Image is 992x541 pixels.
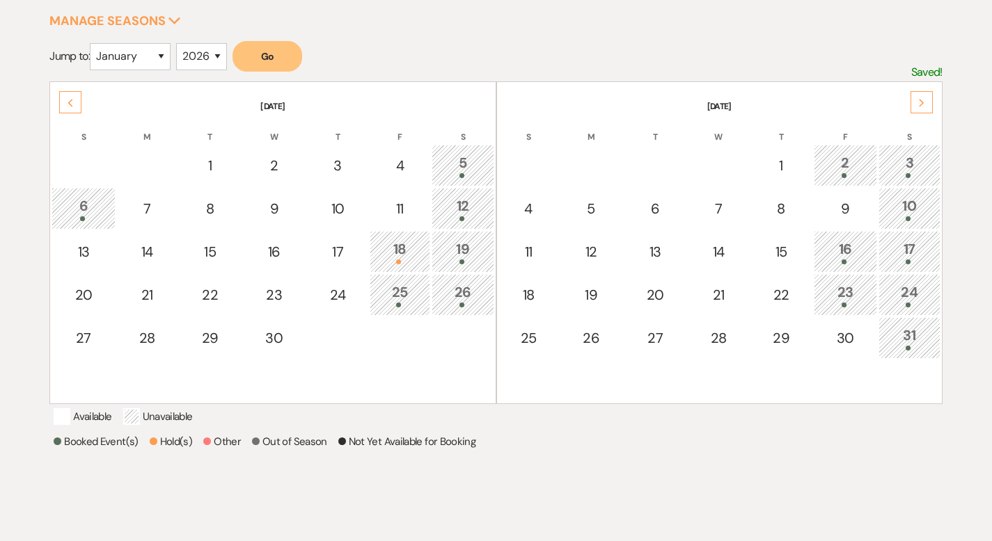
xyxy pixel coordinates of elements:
[187,198,233,219] div: 8
[52,114,115,143] th: S
[886,282,933,307] div: 24
[252,433,327,450] p: Out of Season
[315,155,360,176] div: 3
[370,114,430,143] th: F
[879,114,940,143] th: S
[631,328,679,348] div: 27
[250,284,298,305] div: 23
[821,282,869,307] div: 23
[568,241,615,262] div: 12
[187,284,233,305] div: 22
[506,328,551,348] div: 25
[307,114,368,143] th: T
[750,114,812,143] th: T
[49,49,90,63] span: Jump to:
[696,241,741,262] div: 14
[432,114,494,143] th: S
[377,198,423,219] div: 11
[758,155,805,176] div: 1
[821,198,869,219] div: 9
[498,114,559,143] th: S
[203,433,241,450] p: Other
[315,241,360,262] div: 17
[150,433,193,450] p: Hold(s)
[568,328,615,348] div: 26
[315,198,360,219] div: 10
[821,239,869,264] div: 16
[506,198,551,219] div: 4
[631,198,679,219] div: 6
[696,284,741,305] div: 21
[59,284,107,305] div: 20
[568,198,615,219] div: 5
[242,114,306,143] th: W
[52,83,494,113] th: [DATE]
[498,83,940,113] th: [DATE]
[125,241,170,262] div: 14
[187,328,233,348] div: 29
[250,198,298,219] div: 9
[688,114,749,143] th: W
[439,239,486,264] div: 19
[250,241,298,262] div: 16
[758,198,805,219] div: 8
[187,155,233,176] div: 1
[54,408,111,425] p: Available
[814,114,877,143] th: F
[506,241,551,262] div: 11
[315,284,360,305] div: 24
[250,155,298,176] div: 2
[439,152,486,178] div: 5
[233,41,302,72] button: Go
[179,114,241,143] th: T
[187,241,233,262] div: 15
[758,284,805,305] div: 22
[125,328,170,348] div: 28
[250,328,298,348] div: 30
[377,282,423,307] div: 25
[49,15,181,27] button: Manage Seasons
[821,152,869,178] div: 2
[439,195,486,221] div: 12
[59,195,107,221] div: 6
[911,63,943,81] p: Saved!
[886,195,933,221] div: 10
[886,325,933,350] div: 31
[821,328,869,348] div: 30
[758,328,805,348] div: 29
[125,284,170,305] div: 21
[59,328,107,348] div: 27
[59,241,107,262] div: 13
[696,198,741,219] div: 7
[338,433,475,450] p: Not Yet Available for Booking
[696,328,741,348] div: 28
[560,114,622,143] th: M
[54,433,138,450] p: Booked Event(s)
[631,284,679,305] div: 20
[125,198,170,219] div: 7
[377,155,423,176] div: 4
[117,114,178,143] th: M
[568,284,615,305] div: 19
[758,241,805,262] div: 15
[439,282,486,307] div: 26
[123,408,193,425] p: Unavailable
[886,239,933,264] div: 17
[377,239,423,264] div: 18
[886,152,933,178] div: 3
[631,241,679,262] div: 13
[506,284,551,305] div: 18
[624,114,687,143] th: T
